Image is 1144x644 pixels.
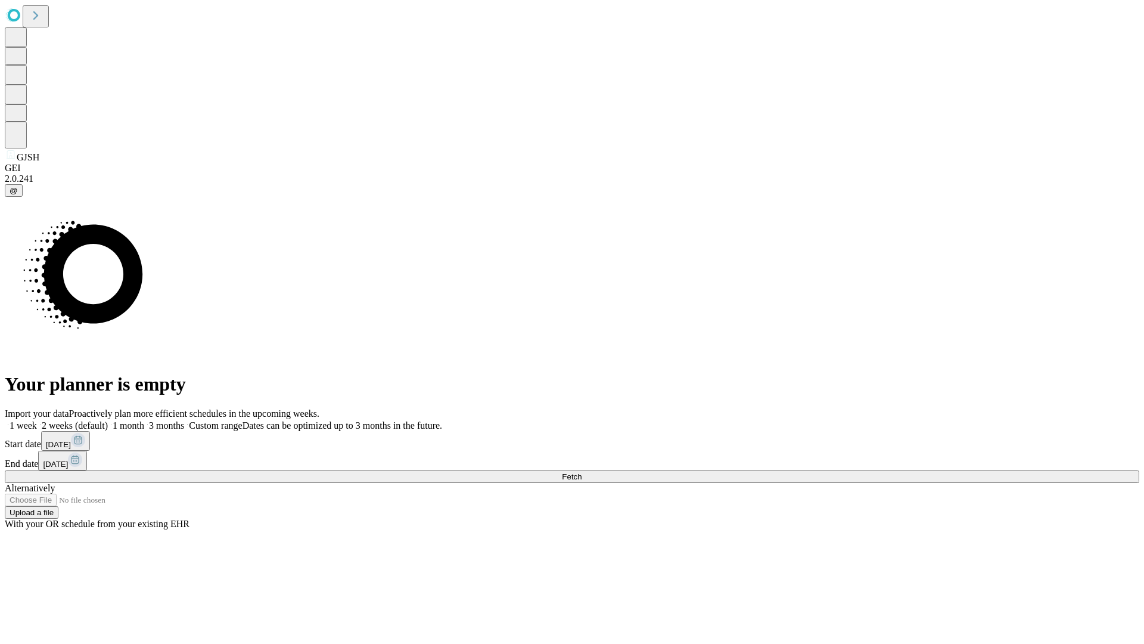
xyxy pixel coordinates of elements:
span: With your OR schedule from your existing EHR [5,519,189,529]
button: Upload a file [5,506,58,519]
div: End date [5,451,1139,470]
button: [DATE] [38,451,87,470]
h1: Your planner is empty [5,373,1139,395]
span: [DATE] [43,460,68,469]
span: 2 weeks (default) [42,420,108,431]
span: 1 week [10,420,37,431]
span: 1 month [113,420,144,431]
button: Fetch [5,470,1139,483]
span: Import your data [5,408,69,419]
span: Alternatively [5,483,55,493]
button: [DATE] [41,431,90,451]
span: Fetch [562,472,582,481]
span: Dates can be optimized up to 3 months in the future. [243,420,442,431]
div: Start date [5,431,1139,451]
span: [DATE] [46,440,71,449]
span: Proactively plan more efficient schedules in the upcoming weeks. [69,408,319,419]
div: 2.0.241 [5,174,1139,184]
span: GJSH [17,152,39,162]
button: @ [5,184,23,197]
span: @ [10,186,18,195]
span: Custom range [189,420,242,431]
span: 3 months [149,420,184,431]
div: GEI [5,163,1139,174]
